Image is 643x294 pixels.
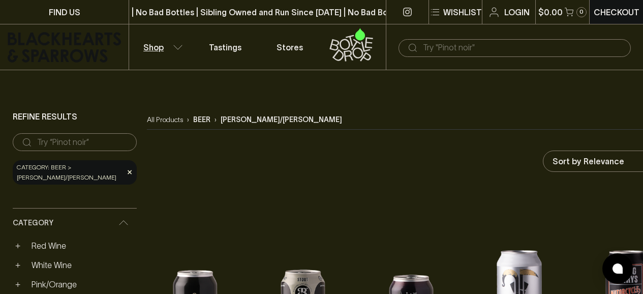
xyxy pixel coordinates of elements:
span: Category [13,217,53,229]
p: Wishlist [443,6,482,18]
a: Pink/Orange [27,276,137,293]
span: × [127,167,133,178]
p: Stores [277,41,303,53]
a: Red Wine [27,237,137,254]
span: Category: beer > [PERSON_NAME]/[PERSON_NAME] [17,162,124,183]
p: Login [504,6,530,18]
p: › [187,114,189,125]
button: + [13,279,23,289]
p: Checkout [594,6,639,18]
p: Shop [143,41,164,53]
p: [PERSON_NAME]/[PERSON_NAME] [221,114,342,125]
button: Shop [129,24,193,70]
a: All Products [147,114,183,125]
div: Category [13,209,137,238]
a: White Wine [27,256,137,274]
p: beer [193,114,210,125]
p: › [215,114,217,125]
button: + [13,241,23,251]
a: Stores [258,24,322,70]
p: Refine Results [13,110,77,123]
button: + [13,260,23,270]
img: bubble-icon [613,263,623,274]
p: FIND US [49,6,80,18]
p: $0.00 [538,6,563,18]
input: Try “Pinot noir” [37,134,129,151]
input: Try "Pinot noir" [423,40,623,56]
a: Tastings [193,24,257,70]
p: 0 [579,9,584,15]
p: Tastings [209,41,241,53]
p: Sort by Relevance [553,155,624,167]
